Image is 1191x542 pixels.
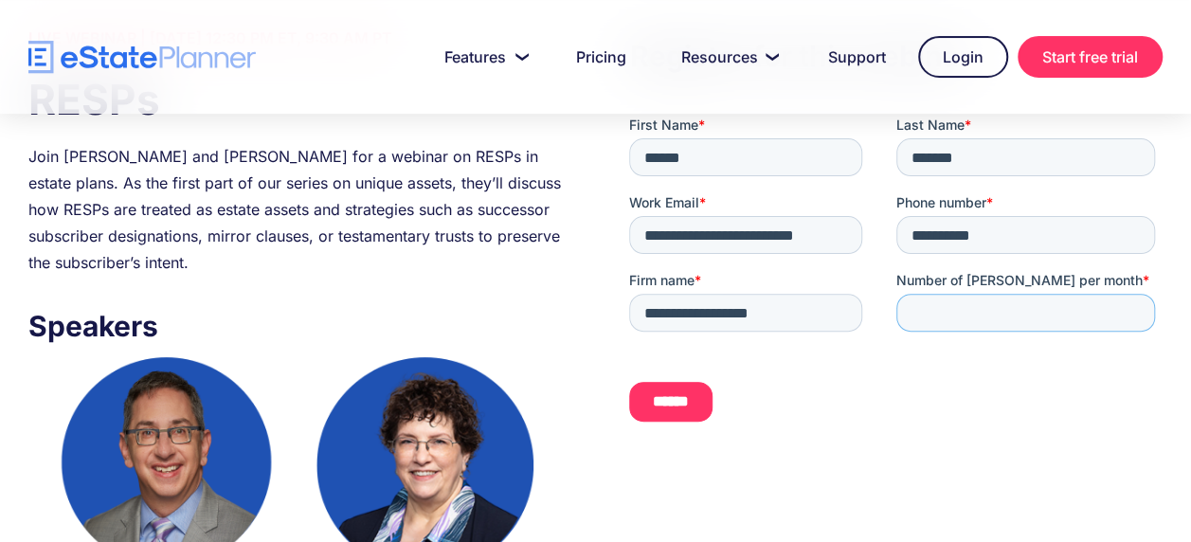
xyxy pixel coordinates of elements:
[28,41,256,74] a: home
[629,116,1163,476] iframe: Form 0
[918,36,1008,78] a: Login
[805,38,909,76] a: Support
[553,38,649,76] a: Pricing
[422,38,544,76] a: Features
[28,304,562,348] h3: Speakers
[659,38,796,76] a: Resources
[28,143,562,276] div: Join [PERSON_NAME] and [PERSON_NAME] for a webinar on RESPs in estate plans. As the first part of...
[1018,36,1163,78] a: Start free trial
